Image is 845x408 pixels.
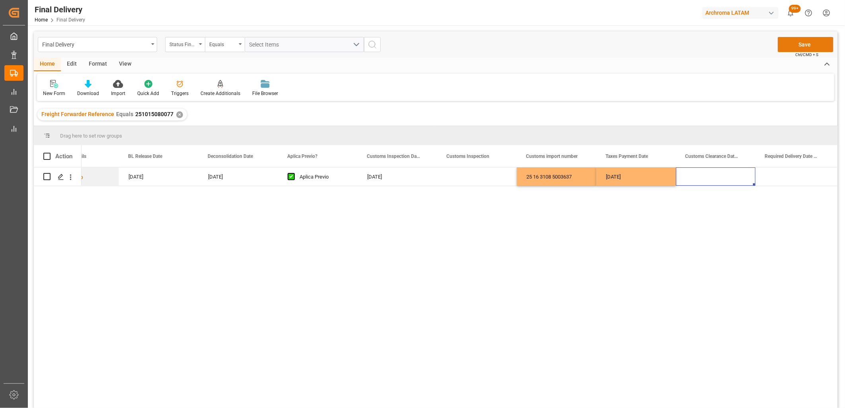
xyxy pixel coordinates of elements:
[135,111,173,117] span: 251015080077
[61,58,83,71] div: Edit
[364,37,381,52] button: search button
[38,37,157,52] button: open menu
[367,153,420,159] span: Customs Inspection Date
[113,58,137,71] div: View
[517,167,596,186] div: 25 16 3108 5003637
[795,52,818,58] span: Ctrl/CMD + S
[55,153,72,160] div: Action
[41,111,114,117] span: Freight Forwarder Reference
[42,39,148,49] div: Final Delivery
[596,167,676,186] div: [DATE]
[526,153,578,159] span: Customs import number
[446,153,489,159] span: Customs Inspection
[77,90,99,97] div: Download
[111,90,125,97] div: Import
[789,5,801,13] span: 99+
[119,167,199,186] div: [DATE]
[137,90,159,97] div: Quick Add
[300,168,348,186] div: Aplica Previo
[800,4,818,22] button: Help Center
[116,111,133,117] span: Equals
[165,37,205,52] button: open menu
[128,153,162,159] span: BL Release Date
[209,39,236,48] div: Equals
[34,58,61,71] div: Home
[208,153,253,159] span: Deconsolidation Date
[83,58,113,71] div: Format
[176,111,183,118] div: ✕
[201,90,240,97] div: Create Additionals
[43,90,65,97] div: New Form
[702,7,779,19] div: Archroma LATAM
[287,153,317,159] span: Aplica Previo?
[606,153,648,159] span: Taxes Payment Date
[782,4,800,22] button: show 100 new notifications
[199,167,278,186] div: [DATE]
[34,167,82,186] div: Press SPACE to select this row.
[169,39,197,48] div: Status Final Delivery
[35,4,85,16] div: Final Delivery
[35,17,48,23] a: Home
[249,41,283,48] span: Select Items
[685,153,738,159] span: Customs Clearance Date (ID)
[252,90,278,97] div: File Browser
[765,153,818,159] span: Required Delivery Date (RD)
[702,5,782,20] button: Archroma LATAM
[245,37,364,52] button: open menu
[171,90,189,97] div: Triggers
[60,133,122,139] span: Drag here to set row groups
[358,167,437,186] div: [DATE]
[205,37,245,52] button: open menu
[778,37,833,52] button: Save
